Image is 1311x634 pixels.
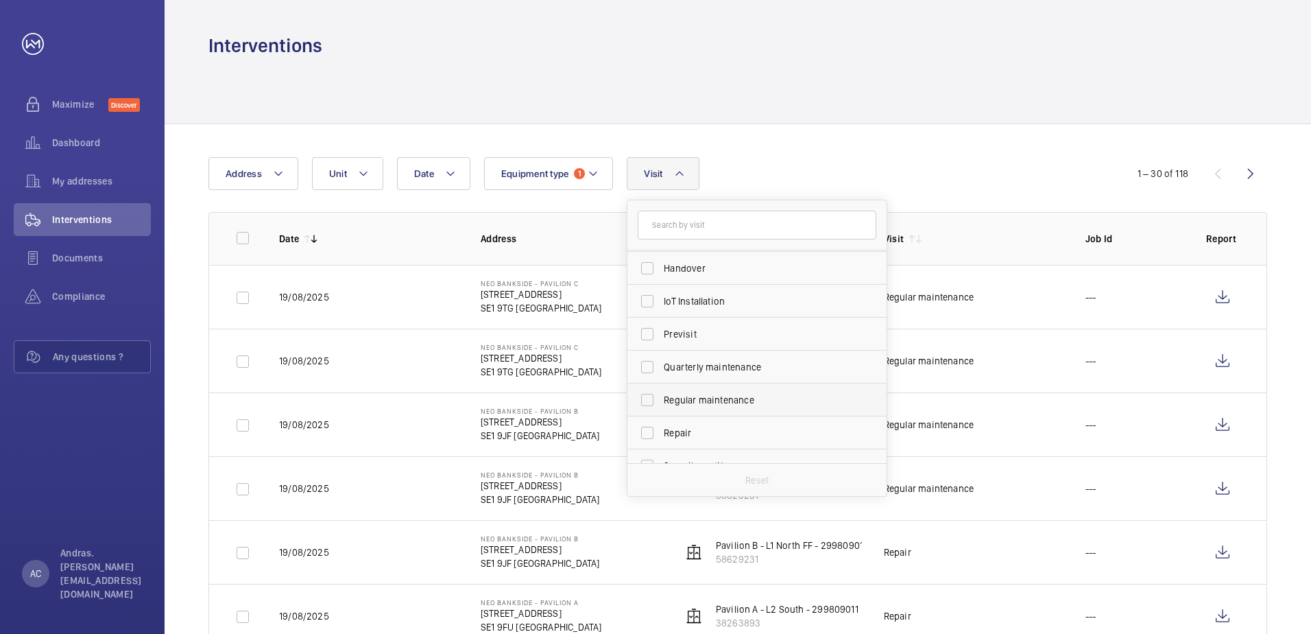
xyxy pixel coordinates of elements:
[574,168,585,179] span: 1
[60,546,143,601] p: Andras. [PERSON_NAME][EMAIL_ADDRESS][DOMAIN_NAME]
[664,261,852,275] span: Handover
[279,418,329,432] p: 19/08/2025
[481,287,602,301] p: [STREET_ADDRESS]
[481,407,600,415] p: Neo Bankside - Pavilion B
[664,327,852,341] span: Previsit
[1085,545,1096,559] p: ---
[312,157,383,190] button: Unit
[481,535,600,543] p: Neo Bankside - Pavilion B
[638,211,876,239] input: Search by visit
[279,545,329,559] p: 19/08/2025
[279,290,329,304] p: 19/08/2025
[884,418,974,432] div: Regular maintenance
[30,567,41,580] p: AC
[1085,290,1096,304] p: ---
[279,482,329,495] p: 19/08/2025
[664,459,852,473] span: Security audit
[226,168,262,179] span: Address
[884,545,911,559] div: Repair
[884,290,974,304] div: Regular maintenance
[481,279,602,287] p: Neo Bankside - Pavilion C
[52,251,151,265] span: Documents
[627,157,699,190] button: Visit
[279,232,299,246] p: Date
[414,168,434,179] span: Date
[52,290,151,303] span: Compliance
[1085,232,1184,246] p: Job Id
[664,360,852,374] span: Quarterly maintenance
[686,544,702,561] img: elevator.svg
[481,429,600,443] p: SE1 9JF [GEOGRAPHIC_DATA]
[716,539,869,552] p: Pavilion B - L1 North FF - 299809012
[481,471,600,479] p: Neo Bankside - Pavilion B
[1206,232,1239,246] p: Report
[1085,354,1096,368] p: ---
[481,415,600,429] p: [STREET_ADDRESS]
[481,351,602,365] p: [STREET_ADDRESS]
[279,354,329,368] p: 19/08/2025
[481,493,600,506] p: SE1 9JF [GEOGRAPHIC_DATA]
[481,607,602,620] p: [STREET_ADDRESS]
[329,168,347,179] span: Unit
[52,213,151,226] span: Interventions
[279,609,329,623] p: 19/08/2025
[664,294,852,308] span: IoT Installation
[481,543,600,556] p: [STREET_ADDRESS]
[644,168,662,179] span: Visit
[716,552,869,566] p: 58629231
[108,98,140,112] span: Discover
[481,343,602,351] p: Neo Bankside - Pavilion C
[1138,167,1188,180] div: 1 – 30 of 118
[52,136,151,150] span: Dashboard
[481,556,600,570] p: SE1 9JF [GEOGRAPHIC_DATA]
[1085,482,1096,495] p: ---
[1085,418,1096,432] p: ---
[53,350,150,364] span: Any questions ?
[52,97,108,111] span: Maximize
[208,33,322,58] h1: Interventions
[884,609,911,623] div: Repair
[716,616,858,630] p: 38263893
[481,620,602,634] p: SE1 9FU [GEOGRAPHIC_DATA]
[501,168,569,179] span: Equipment type
[481,301,602,315] p: SE1 9TG [GEOGRAPHIC_DATA]
[664,426,852,440] span: Repair
[481,479,600,493] p: [STREET_ADDRESS]
[884,482,974,495] div: Regular maintenance
[1085,609,1096,623] p: ---
[481,232,660,246] p: Address
[481,365,602,379] p: SE1 9TG [GEOGRAPHIC_DATA]
[481,598,602,607] p: Neo Bankside - Pavilion A
[484,157,614,190] button: Equipment type1
[52,174,151,188] span: My addresses
[208,157,298,190] button: Address
[884,232,904,246] p: Visit
[716,602,858,616] p: Pavilion A - L2 South - 299809011
[664,393,852,407] span: Regular maintenance
[884,354,974,368] div: Regular maintenance
[745,473,769,487] p: Reset
[397,157,470,190] button: Date
[686,608,702,624] img: elevator.svg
